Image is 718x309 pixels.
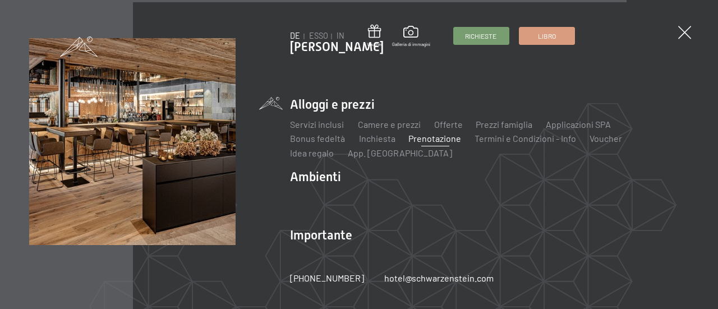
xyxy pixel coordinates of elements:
font: [PHONE_NUMBER] [291,273,365,283]
a: Richieste [453,27,508,44]
a: Voucher [590,133,623,144]
a: App. [GEOGRAPHIC_DATA] [348,147,452,158]
a: Termini e Condizioni - Info [475,133,577,144]
a: Inchiesta [359,133,395,144]
a: hotel@schwarzenstein.com [384,272,494,284]
a: Bonus fedeltà [291,133,346,144]
font: Galleria di immagini [392,41,430,47]
font: com [477,273,494,283]
font: Voucher [367,41,383,47]
a: Prezzi famiglia [476,119,533,130]
a: Servizi inclusi [291,119,344,130]
a: Prenotazione [409,133,462,144]
font: hotel@ [384,273,412,283]
font: Richieste [465,32,496,40]
a: [PHONE_NUMBER] [291,272,365,284]
a: Galleria di immagini [392,26,430,47]
font: schwarzenstein. [412,273,477,283]
font: Libro [538,32,556,40]
a: DE [291,31,301,40]
a: Offerte [434,119,463,130]
a: Camere e prezzi [358,119,421,130]
a: IN [337,31,344,40]
a: Libro [519,27,574,44]
a: Applicazioni SPA [546,119,611,130]
a: Voucher [367,25,383,48]
a: Idea regalo [291,147,334,158]
a: ESSO [309,31,328,40]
